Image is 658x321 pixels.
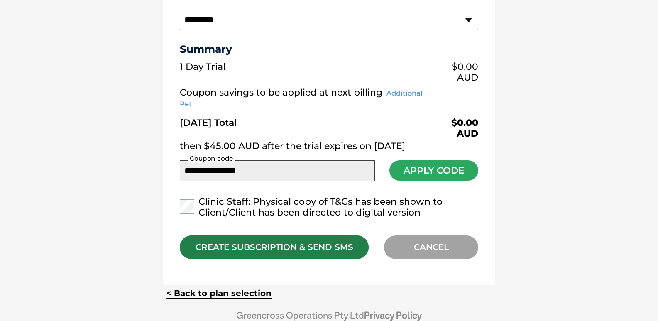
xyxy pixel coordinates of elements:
[180,88,423,110] span: Additional Pet
[180,139,478,154] td: then $45.00 AUD after the trial expires on [DATE]
[427,59,478,85] td: $0.00 AUD
[364,310,422,321] a: Privacy Policy
[180,43,478,55] h3: Summary
[166,288,272,299] a: < Back to plan selection
[180,196,478,218] label: Clinic Staff: Physical copy of T&Cs has been shown to Client/Client has been directed to digital ...
[180,235,369,259] div: CREATE SUBSCRIPTION & SEND SMS
[180,199,194,214] input: Clinic Staff: Physical copy of T&Cs has been shown to Client/Client has been directed to digital ...
[180,85,427,111] td: Coupon savings to be applied at next billing
[427,111,478,139] td: $0.00 AUD
[389,160,478,181] button: Apply Code
[180,111,427,139] td: [DATE] Total
[180,59,427,85] td: 1 Day Trial
[384,235,478,259] div: CANCEL
[188,155,235,162] label: Coupon code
